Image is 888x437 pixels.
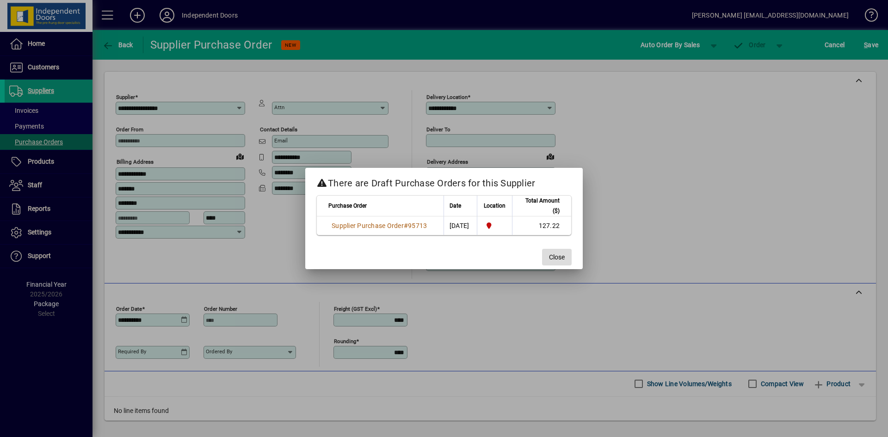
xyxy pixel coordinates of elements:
[549,252,565,262] span: Close
[542,249,572,265] button: Close
[408,222,427,229] span: 95713
[484,201,506,211] span: Location
[483,221,507,231] span: Christchurch
[444,216,477,235] td: [DATE]
[512,216,571,235] td: 127.22
[332,222,404,229] span: Supplier Purchase Order
[450,201,461,211] span: Date
[305,168,583,195] h2: There are Draft Purchase Orders for this Supplier
[328,201,367,211] span: Purchase Order
[518,196,560,216] span: Total Amount ($)
[328,221,430,231] a: Supplier Purchase Order#95713
[404,222,408,229] span: #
